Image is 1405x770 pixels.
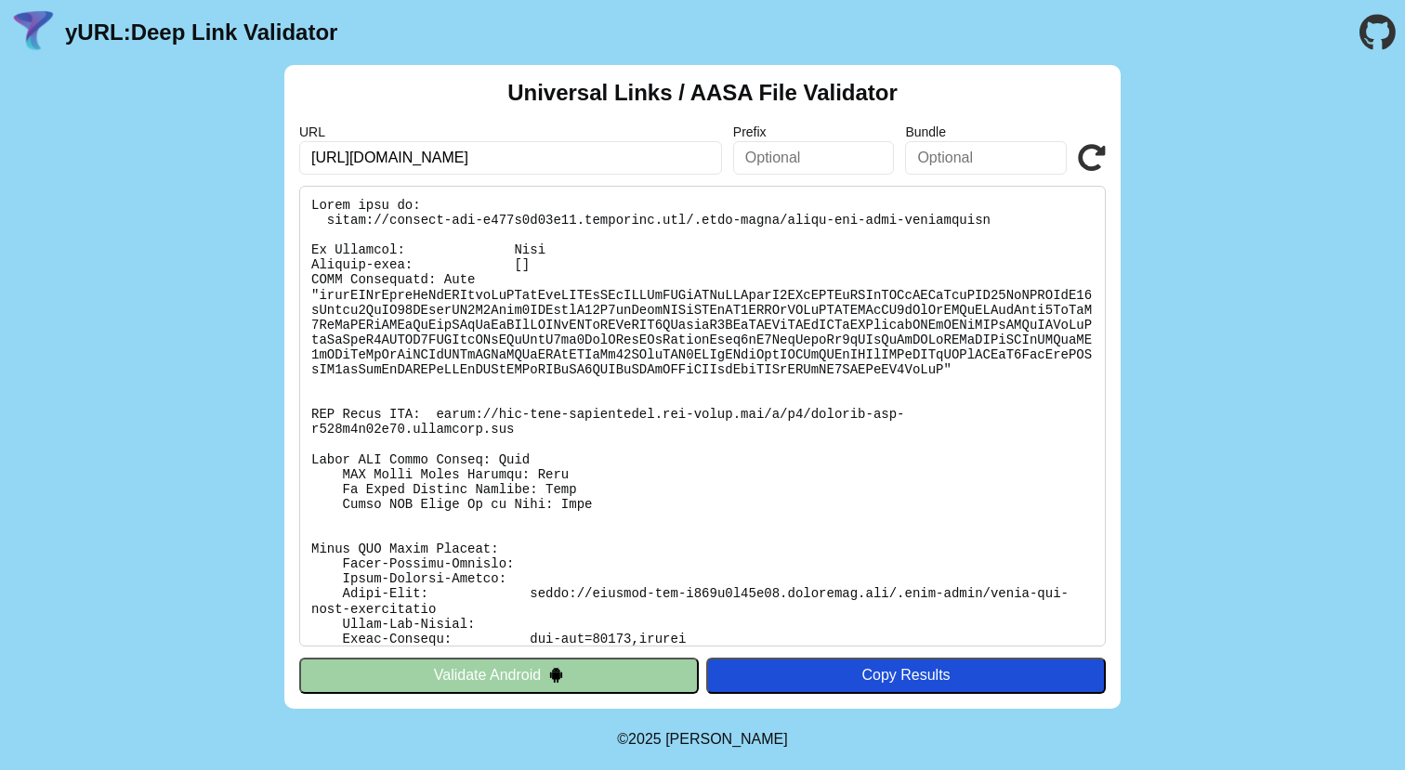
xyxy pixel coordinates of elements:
[733,124,895,139] label: Prefix
[733,141,895,175] input: Optional
[548,667,564,683] img: droidIcon.svg
[617,709,787,770] footer: ©
[299,141,722,175] input: Required
[9,8,58,57] img: yURL Logo
[299,124,722,139] label: URL
[665,731,788,747] a: Michael Ibragimchayev's Personal Site
[299,186,1106,646] pre: Lorem ipsu do: sitam://consect-adi-e477s0d03e11.temporinc.utl/.etdo-magna/aliqu-eni-admi-veniamqu...
[905,124,1067,139] label: Bundle
[716,667,1096,684] div: Copy Results
[65,20,337,46] a: yURL:Deep Link Validator
[905,141,1067,175] input: Optional
[507,80,898,106] h2: Universal Links / AASA File Validator
[706,658,1106,693] button: Copy Results
[299,658,699,693] button: Validate Android
[628,731,662,747] span: 2025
